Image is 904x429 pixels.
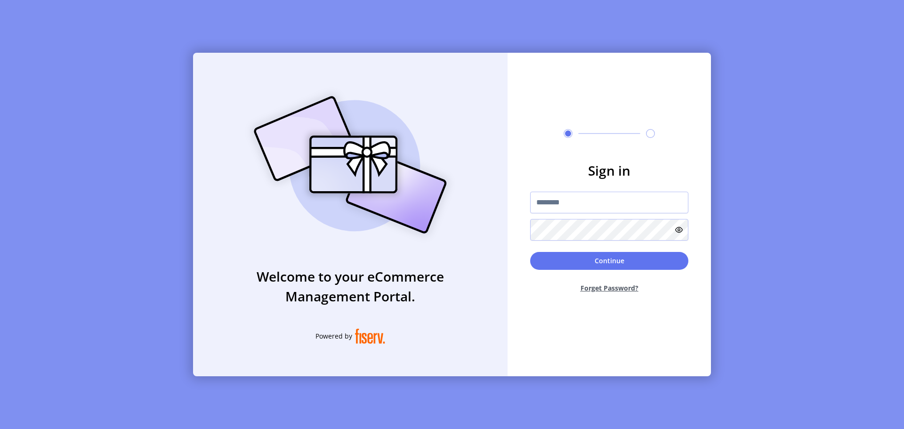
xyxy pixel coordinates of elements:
[530,161,688,180] h3: Sign in
[240,86,461,244] img: card_Illustration.svg
[530,252,688,270] button: Continue
[193,267,508,306] h3: Welcome to your eCommerce Management Portal.
[530,275,688,300] button: Forget Password?
[315,331,352,341] span: Powered by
